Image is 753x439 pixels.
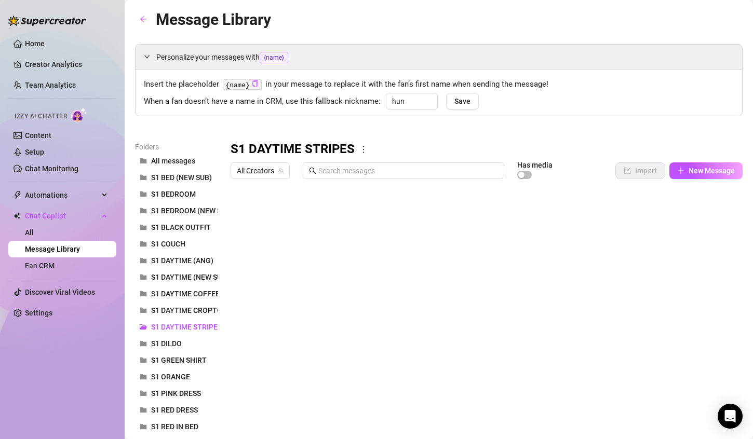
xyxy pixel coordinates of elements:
[669,162,743,179] button: New Message
[151,323,222,331] span: S1 DAYTIME STRIPES
[25,262,55,270] a: Fan CRM
[140,423,147,430] span: folder
[25,208,99,224] span: Chat Copilot
[454,97,470,105] span: Save
[151,223,211,231] span: S1 BLACK OUTFIT
[140,273,147,281] span: folder
[151,273,229,281] span: S1 DAYTIME (NEW SUB)
[151,290,220,298] span: S1 DAYTIME COFFEE
[151,240,185,248] span: S1 COUCH
[151,389,201,397] span: S1 PINK DRESS
[140,406,147,414] span: folder
[25,148,44,156] a: Setup
[135,385,218,402] button: S1 PINK DRESS
[135,352,218,368] button: S1 GREEN SHIRT
[135,169,218,186] button: S1 BED (NEW SUB)
[25,245,80,253] a: Message Library
[135,269,218,285] button: S1 DAYTIME (NEW SUB)
[151,406,198,414] span: S1 RED DRESS
[140,224,147,231] span: folder
[151,256,213,265] span: S1 DAYTIME (ANG)
[25,81,76,89] a: Team Analytics
[135,186,218,202] button: S1 BEDROOM
[135,219,218,236] button: S1 BLACK OUTFIT
[309,167,316,174] span: search
[151,190,196,198] span: S1 BEDROOM
[140,240,147,248] span: folder
[156,7,271,32] article: Message Library
[25,56,108,73] a: Creator Analytics
[517,162,553,168] article: Has media
[14,212,20,219] img: Chat Copilot
[151,306,227,314] span: S1 DAYTIME CROPTOP
[223,79,262,90] code: {name}
[135,285,218,302] button: S1 DAYTIME COFFEE
[8,16,86,26] img: logo-BBDzfeDw.svg
[140,16,147,23] span: arrow-left
[15,112,67,121] span: Izzy AI Chatter
[231,141,355,158] h3: S1 DAYTIME STRIPES
[25,131,51,140] a: Content
[140,190,147,198] span: folder
[71,107,87,122] img: AI Chatter
[140,356,147,364] span: folder
[140,390,147,397] span: folder
[135,141,218,153] article: Folders
[718,404,743,429] div: Open Intercom Messenger
[140,174,147,181] span: folder
[144,78,734,91] span: Insert the placeholder in your message to replace it with the fan’s first name when sending the m...
[140,157,147,164] span: folder
[25,187,99,203] span: Automations
[25,228,34,237] a: All
[252,80,259,87] span: copy
[140,207,147,214] span: folder
[135,335,218,352] button: S1 DILDO
[25,39,45,48] a: Home
[156,51,734,63] span: Personalize your messages with
[25,164,78,173] a: Chat Monitoring
[140,290,147,297] span: folder
[25,309,52,317] a: Settings
[318,165,498,176] input: Search messages
[144,53,150,60] span: expanded
[135,202,218,219] button: S1 BEDROOM (NEW SUB)
[140,340,147,347] span: folder
[151,373,190,381] span: S1 ORANGE
[237,163,284,179] span: All Creators
[446,93,479,109] button: Save
[25,288,95,296] a: Discover Viral Videos
[135,368,218,385] button: S1 ORANGE
[135,302,218,319] button: S1 DAYTIME CROPTOP
[14,191,22,199] span: thunderbolt
[151,339,182,348] span: S1 DILDO
[135,402,218,418] button: S1 RED DRESS
[252,80,259,88] button: Click to Copy
[135,153,218,169] button: All messages
[615,162,665,179] button: Import
[151,422,198,431] span: S1 RED IN BED
[677,167,684,174] span: plus
[135,418,218,435] button: S1 RED IN BED
[140,373,147,380] span: folder
[151,356,207,364] span: S1 GREEN SHIRT
[689,167,735,175] span: New Message
[260,52,288,63] span: {name}
[278,168,284,174] span: team
[151,173,212,182] span: S1 BED (NEW SUB)
[144,95,381,108] span: When a fan doesn’t have a name in CRM, use this fallback nickname:
[140,307,147,314] span: folder
[151,207,233,215] span: S1 BEDROOM (NEW SUB)
[151,157,195,165] span: All messages
[135,319,218,335] button: S1 DAYTIME STRIPES
[136,45,742,70] div: Personalize your messages with{name}
[135,236,218,252] button: S1 COUCH
[140,323,147,331] span: folder-open
[359,145,368,154] span: more
[140,257,147,264] span: folder
[135,252,218,269] button: S1 DAYTIME (ANG)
